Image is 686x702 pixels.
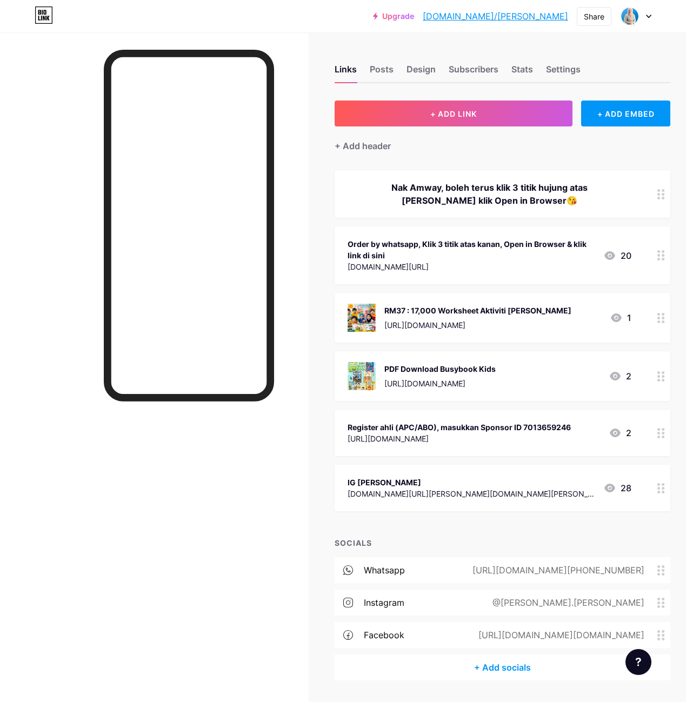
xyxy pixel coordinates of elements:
[373,12,414,21] a: Upgrade
[603,482,631,494] div: 28
[335,101,572,126] button: + ADD LINK
[348,422,571,433] div: Register ahli (APC/ABO), masukkan Sponsor ID 7013659246
[348,238,595,261] div: Order by whatsapp, Klik 3 titik atas kanan, Open in Browser & klik link di sini
[384,363,496,375] div: PDF Download Busybook Kids
[455,564,657,577] div: [URL][DOMAIN_NAME][PHONE_NUMBER]
[384,305,571,316] div: RM37 : 17,000 Worksheet Aktiviti [PERSON_NAME]
[461,629,657,641] div: [URL][DOMAIN_NAME][DOMAIN_NAME]
[430,109,477,118] span: + ADD LINK
[348,477,595,488] div: IG [PERSON_NAME]
[384,319,571,331] div: [URL][DOMAIN_NAME]
[475,596,657,609] div: @[PERSON_NAME].[PERSON_NAME]
[364,596,404,609] div: instagram
[609,370,631,383] div: 2
[335,537,670,549] div: SOCIALS
[610,311,631,324] div: 1
[348,362,376,390] img: PDF Download Busybook Kids
[603,249,631,262] div: 20
[581,101,670,126] div: + ADD EMBED
[449,63,498,82] div: Subscribers
[348,181,631,207] div: Nak Amway, boleh terus klik 3 titik hujung atas [PERSON_NAME] klik Open in Browser😘
[407,63,436,82] div: Design
[348,261,595,272] div: [DOMAIN_NAME][URL]
[511,63,533,82] div: Stats
[620,6,640,26] img: Fathia Rahim
[370,63,394,82] div: Posts
[609,426,631,439] div: 2
[384,378,496,389] div: [URL][DOMAIN_NAME]
[348,488,595,499] div: [DOMAIN_NAME][URL][PERSON_NAME][DOMAIN_NAME][PERSON_NAME]
[364,629,404,641] div: facebook
[335,654,670,680] div: + Add socials
[335,63,357,82] div: Links
[546,63,581,82] div: Settings
[335,139,391,152] div: + Add header
[348,304,376,332] img: RM37 : 17,000 Worksheet Aktiviti Kanak-Kanak
[584,11,604,22] div: Share
[423,10,568,23] a: [DOMAIN_NAME]/[PERSON_NAME]
[348,433,571,444] div: [URL][DOMAIN_NAME]
[364,564,405,577] div: whatsapp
